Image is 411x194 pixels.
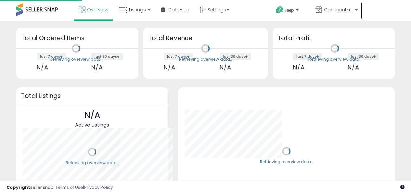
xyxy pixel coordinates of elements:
span: DataHub [168,6,189,13]
span: Listings [129,6,146,13]
i: Get Help [276,6,284,14]
span: Continental Ventures [324,6,353,13]
div: Retrieving overview data.. [179,56,232,62]
span: Help [285,7,294,13]
span: Overview [87,6,108,13]
div: Retrieving overview data.. [66,160,119,166]
div: Retrieving overview data.. [260,159,313,165]
a: Help [271,1,310,21]
div: seller snap | | [6,185,113,191]
div: Retrieving overview data.. [50,56,103,62]
strong: Copyright [6,184,30,190]
div: Retrieving overview data.. [308,56,361,62]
